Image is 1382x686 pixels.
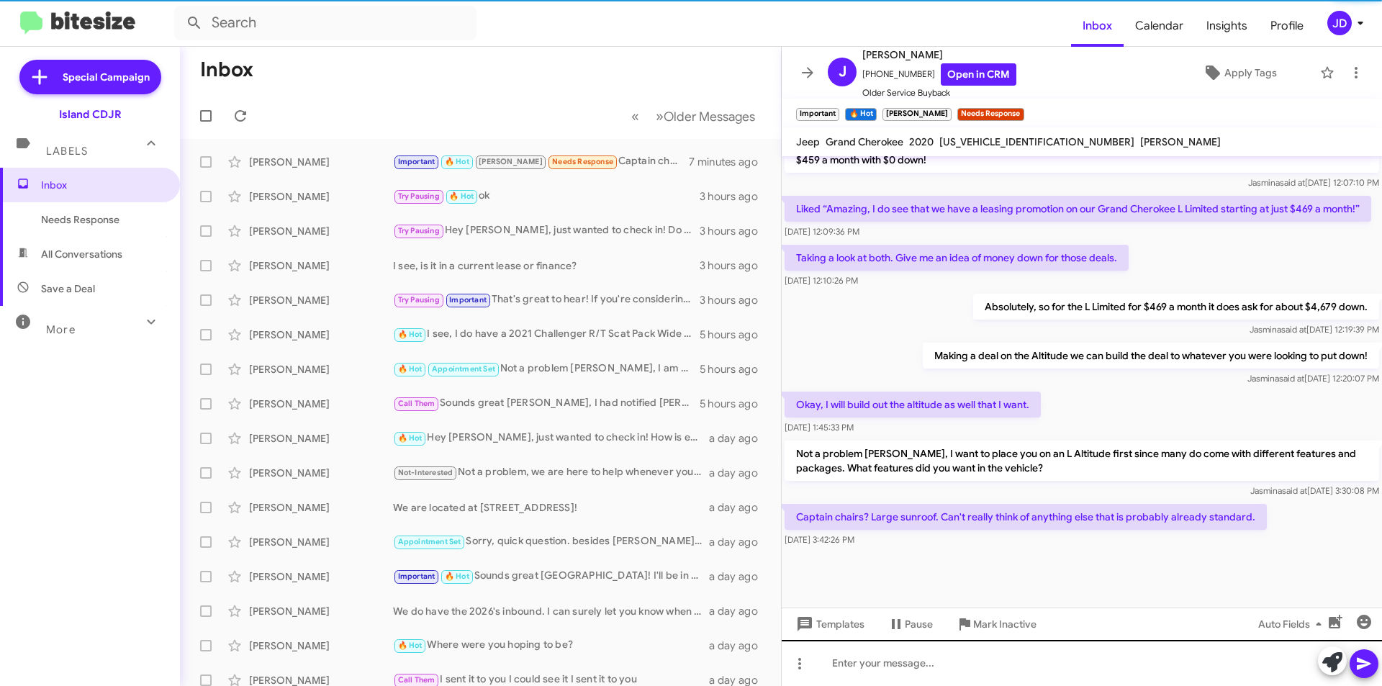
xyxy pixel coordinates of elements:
[41,281,95,296] span: Save a Deal
[249,397,393,411] div: [PERSON_NAME]
[398,399,435,408] span: Call Them
[1247,611,1339,637] button: Auto Fields
[59,107,122,122] div: Island CDJR
[944,611,1048,637] button: Mark Inactive
[623,101,648,131] button: Previous
[939,135,1134,148] span: [US_VEHICLE_IDENTIFICATION_NUMBER]
[1327,11,1352,35] div: JD
[876,611,944,637] button: Pause
[393,188,700,204] div: ok
[398,191,440,201] span: Try Pausing
[709,638,769,653] div: a day ago
[19,60,161,94] a: Special Campaign
[393,568,709,585] div: Sounds great [GEOGRAPHIC_DATA]! I'll be in touch closer to then with all the new promotions! What...
[249,328,393,342] div: [PERSON_NAME]
[785,275,858,286] span: [DATE] 12:10:26 PM
[785,504,1267,530] p: Captain chairs? Large sunroof. Can't really think of anything else that is probably already stand...
[664,109,755,125] span: Older Messages
[249,189,393,204] div: [PERSON_NAME]
[785,534,854,545] span: [DATE] 3:42:26 PM
[796,108,839,121] small: Important
[398,330,423,339] span: 🔥 Hot
[393,258,700,273] div: I see, is it in a current lease or finance?
[393,604,709,618] div: We do have the 2026's inbound. I can surely let you know when they arrive!
[445,572,469,581] span: 🔥 Hot
[1259,5,1315,47] span: Profile
[709,431,769,446] div: a day ago
[905,611,933,637] span: Pause
[1140,135,1221,148] span: [PERSON_NAME]
[249,535,393,549] div: [PERSON_NAME]
[41,178,163,192] span: Inbox
[445,157,469,166] span: 🔥 Hot
[393,430,709,446] div: Hey [PERSON_NAME], just wanted to check in! How is everything?
[393,222,700,239] div: Hey [PERSON_NAME], just wanted to check in! Do you have a moment [DATE]?
[631,107,639,125] span: «
[41,212,163,227] span: Needs Response
[249,155,393,169] div: [PERSON_NAME]
[398,537,461,546] span: Appointment Set
[647,101,764,131] button: Next
[249,638,393,653] div: [PERSON_NAME]
[700,189,769,204] div: 3 hours ago
[393,395,700,412] div: Sounds great [PERSON_NAME], I had notified [PERSON_NAME]. Was he able to reach you?
[393,292,700,308] div: That's great to hear! If you're considering selling, we’d love to discuss the details further. Wh...
[656,107,664,125] span: »
[393,500,709,515] div: We are located at [STREET_ADDRESS]!
[796,135,820,148] span: Jeep
[249,604,393,618] div: [PERSON_NAME]
[623,101,764,131] nav: Page navigation example
[398,433,423,443] span: 🔥 Hot
[862,86,1016,100] span: Older Service Buyback
[249,224,393,238] div: [PERSON_NAME]
[1195,5,1259,47] a: Insights
[923,343,1379,369] p: Making a deal on the Altitude we can build the deal to whatever you were looking to put down!
[973,294,1379,320] p: Absolutely, so for the L Limited for $469 a month it does ask for about $4,679 down.
[700,258,769,273] div: 3 hours ago
[973,611,1036,637] span: Mark Inactive
[398,157,435,166] span: Important
[1281,324,1306,335] span: said at
[1282,485,1307,496] span: said at
[398,572,435,581] span: Important
[46,145,88,158] span: Labels
[700,362,769,376] div: 5 hours ago
[1247,373,1379,384] span: Jasmina [DATE] 12:20:07 PM
[393,326,700,343] div: I see, I do have a 2021 Challenger R/T Scat Pack Wide Body at around $47,000 but I will keep my e...
[785,422,854,433] span: [DATE] 1:45:33 PM
[249,362,393,376] div: [PERSON_NAME]
[41,247,122,261] span: All Conversations
[1165,60,1313,86] button: Apply Tags
[689,155,769,169] div: 7 minutes ago
[862,63,1016,86] span: [PHONE_NUMBER]
[249,569,393,584] div: [PERSON_NAME]
[393,464,709,481] div: Not a problem, we are here to help whenever you are ready!
[709,466,769,480] div: a day ago
[249,293,393,307] div: [PERSON_NAME]
[398,675,435,685] span: Call Them
[398,468,453,477] span: Not-Interested
[249,258,393,273] div: [PERSON_NAME]
[957,108,1024,121] small: Needs Response
[862,46,1016,63] span: [PERSON_NAME]
[785,226,859,237] span: [DATE] 12:09:36 PM
[449,295,487,304] span: Important
[785,441,1379,481] p: Not a problem [PERSON_NAME], I want to place you on an L Altitude first since many do come with d...
[709,604,769,618] div: a day ago
[1224,60,1277,86] span: Apply Tags
[700,224,769,238] div: 3 hours ago
[882,108,952,121] small: [PERSON_NAME]
[63,70,150,84] span: Special Campaign
[709,535,769,549] div: a day ago
[1124,5,1195,47] a: Calendar
[398,295,440,304] span: Try Pausing
[785,245,1129,271] p: Taking a look at both. Give me an idea of money down for those deals.
[249,431,393,446] div: [PERSON_NAME]
[1250,485,1379,496] span: Jasmina [DATE] 3:30:08 PM
[785,196,1371,222] p: Liked “Amazing, I do see that we have a leasing promotion on our Grand Cherokee L Limited startin...
[700,328,769,342] div: 5 hours ago
[700,397,769,411] div: 5 hours ago
[941,63,1016,86] a: Open in CRM
[782,611,876,637] button: Templates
